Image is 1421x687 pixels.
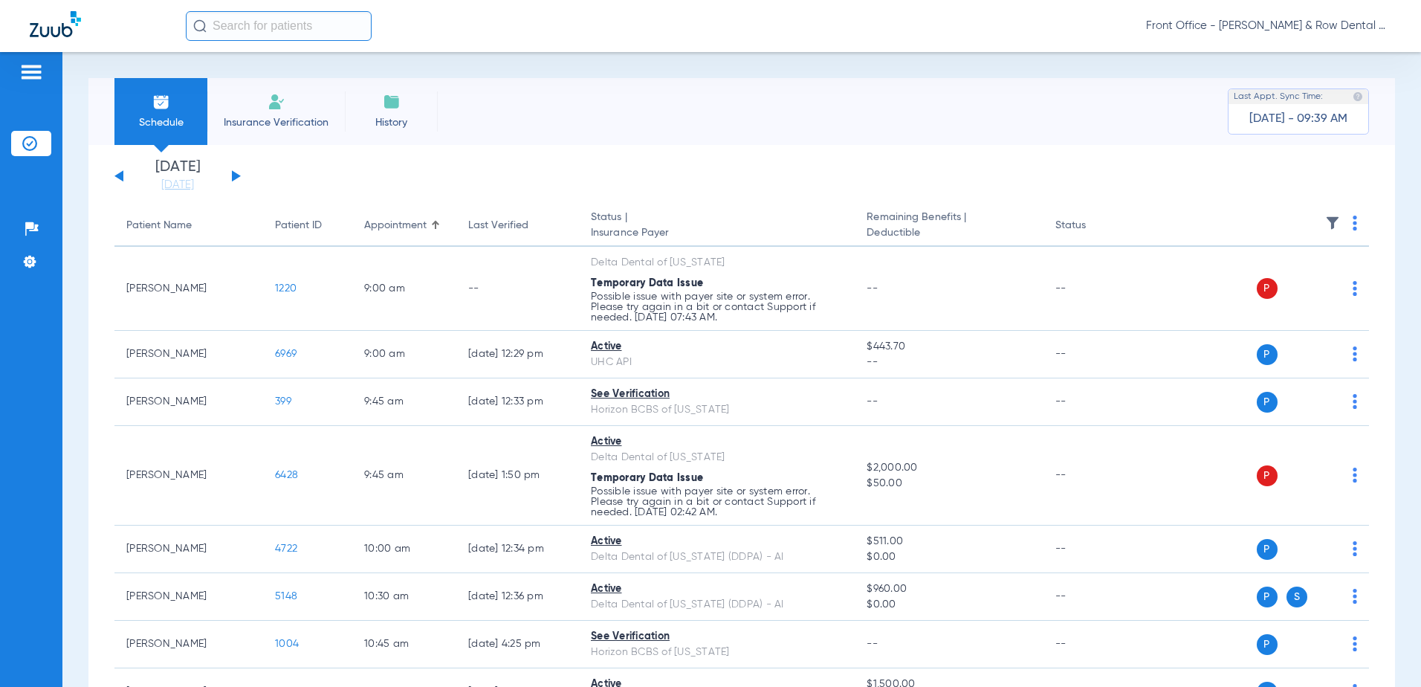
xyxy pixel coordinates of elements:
img: Schedule [152,93,170,111]
img: group-dot-blue.svg [1353,281,1357,296]
span: Deductible [867,225,1031,241]
span: P [1257,465,1278,486]
span: 1004 [275,639,299,649]
td: -- [1043,621,1144,668]
div: Appointment [364,218,444,233]
div: UHC API [591,355,843,370]
span: P [1257,278,1278,299]
div: Active [591,339,843,355]
span: -- [867,355,1031,370]
span: P [1257,344,1278,365]
span: $0.00 [867,549,1031,565]
div: Patient Name [126,218,251,233]
td: [DATE] 12:33 PM [456,378,579,426]
span: S [1286,587,1307,607]
div: Delta Dental of [US_STATE] [591,255,843,271]
td: -- [456,247,579,331]
span: History [356,115,427,130]
span: Temporary Data Issue [591,278,703,288]
img: group-dot-blue.svg [1353,394,1357,409]
td: -- [1043,526,1144,573]
img: group-dot-blue.svg [1353,589,1357,604]
td: 9:45 AM [352,426,456,526]
td: [DATE] 12:36 PM [456,573,579,621]
div: Patient ID [275,218,340,233]
span: Schedule [126,115,196,130]
td: 9:45 AM [352,378,456,426]
td: [PERSON_NAME] [114,378,263,426]
img: Search Icon [193,19,207,33]
div: Active [591,534,843,549]
span: Temporary Data Issue [591,473,703,483]
td: [DATE] 12:29 PM [456,331,579,378]
img: group-dot-blue.svg [1353,541,1357,556]
div: See Verification [591,387,843,402]
td: 9:00 AM [352,247,456,331]
div: Patient Name [126,218,192,233]
div: Horizon BCBS of [US_STATE] [591,402,843,418]
span: 399 [275,396,291,407]
div: Horizon BCBS of [US_STATE] [591,645,843,660]
span: 5148 [275,591,297,601]
td: [PERSON_NAME] [114,526,263,573]
img: History [383,93,401,111]
span: [DATE] - 09:39 AM [1249,112,1347,126]
span: P [1257,539,1278,560]
a: [DATE] [133,178,222,193]
td: [PERSON_NAME] [114,621,263,668]
div: Last Verified [468,218,528,233]
img: group-dot-blue.svg [1353,216,1357,230]
span: 6428 [275,470,298,480]
img: Zuub Logo [30,11,81,37]
td: -- [1043,378,1144,426]
div: Appointment [364,218,427,233]
div: Delta Dental of [US_STATE] (DDPA) - AI [591,549,843,565]
td: 10:30 AM [352,573,456,621]
span: 4722 [275,544,297,554]
span: $511.00 [867,534,1031,549]
th: Status | [579,205,855,247]
span: $2,000.00 [867,460,1031,476]
p: Possible issue with payer site or system error. Please try again in a bit or contact Support if n... [591,291,843,323]
img: hamburger-icon [19,63,43,81]
div: Active [591,434,843,450]
span: $443.70 [867,339,1031,355]
td: -- [1043,331,1144,378]
span: $0.00 [867,597,1031,613]
td: -- [1043,426,1144,526]
span: -- [867,639,878,649]
span: Insurance Verification [219,115,334,130]
td: [PERSON_NAME] [114,426,263,526]
td: 10:45 AM [352,621,456,668]
div: Delta Dental of [US_STATE] (DDPA) - AI [591,597,843,613]
td: [PERSON_NAME] [114,247,263,331]
img: group-dot-blue.svg [1353,468,1357,483]
span: 1220 [275,283,297,294]
p: Possible issue with payer site or system error. Please try again in a bit or contact Support if n... [591,486,843,517]
td: -- [1043,573,1144,621]
img: group-dot-blue.svg [1353,346,1357,361]
span: $960.00 [867,581,1031,597]
span: P [1257,634,1278,655]
span: -- [867,396,878,407]
td: [DATE] 1:50 PM [456,426,579,526]
span: P [1257,587,1278,607]
img: filter.svg [1325,216,1340,230]
span: Insurance Payer [591,225,843,241]
div: See Verification [591,629,843,645]
div: Patient ID [275,218,322,233]
li: [DATE] [133,160,222,193]
span: P [1257,392,1278,413]
span: 6969 [275,349,297,359]
th: Remaining Benefits | [855,205,1043,247]
span: $50.00 [867,476,1031,491]
th: Status [1043,205,1144,247]
span: Last Appt. Sync Time: [1234,89,1323,104]
input: Search for patients [186,11,372,41]
td: 10:00 AM [352,526,456,573]
img: group-dot-blue.svg [1353,636,1357,651]
span: -- [867,283,878,294]
td: [PERSON_NAME] [114,573,263,621]
td: 9:00 AM [352,331,456,378]
div: Delta Dental of [US_STATE] [591,450,843,465]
